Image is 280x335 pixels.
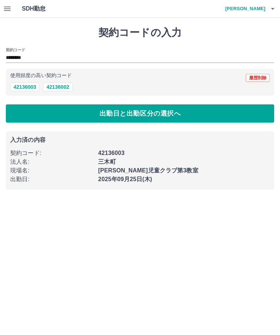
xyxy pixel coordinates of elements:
[10,83,39,91] button: 42136003
[6,27,274,39] h1: 契約コードの入力
[43,83,72,91] button: 42136002
[6,47,25,53] h2: 契約コード
[98,176,152,182] b: 2025年09月25日(木)
[98,159,116,165] b: 三木町
[10,73,72,78] p: 使用頻度の高い契約コード
[246,74,270,82] button: 履歴削除
[6,104,274,123] button: 出勤日と出勤区分の選択へ
[98,150,124,156] b: 42136003
[10,149,94,157] p: 契約コード :
[10,166,94,175] p: 現場名 :
[98,167,198,174] b: [PERSON_NAME]児童クラブ第3教室
[10,175,94,184] p: 出勤日 :
[10,137,270,143] p: 入力済の内容
[10,157,94,166] p: 法人名 :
